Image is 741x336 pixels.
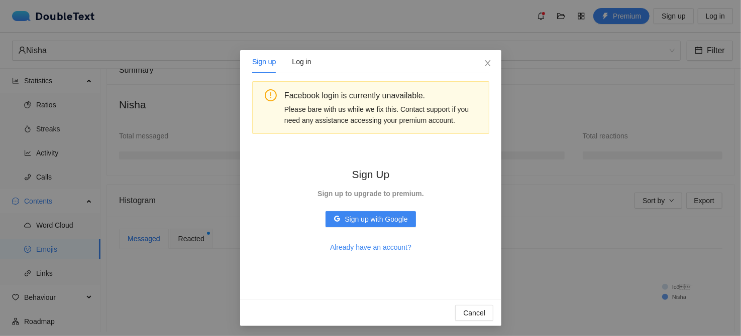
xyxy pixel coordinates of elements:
button: googleSign up with Google [326,211,415,227]
span: Already have an account? [330,242,411,253]
div: Please bare with us while we fix this. Contact support if you need any assistance accessing your ... [284,104,481,126]
div: Facebook login is currently unavailable. [284,89,481,102]
span: exclamation-circle [265,89,277,101]
strong: Sign up to upgrade to premium. [317,190,424,198]
div: Log in [292,56,311,67]
button: Already have an account? [322,239,419,255]
span: google [334,215,341,223]
span: Sign up with Google [345,214,407,225]
button: Cancel [455,305,493,321]
h2: Sign Up [317,166,424,183]
button: Close [474,50,501,77]
span: Cancel [463,307,485,318]
span: close [484,59,492,67]
div: Sign up [252,56,276,67]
